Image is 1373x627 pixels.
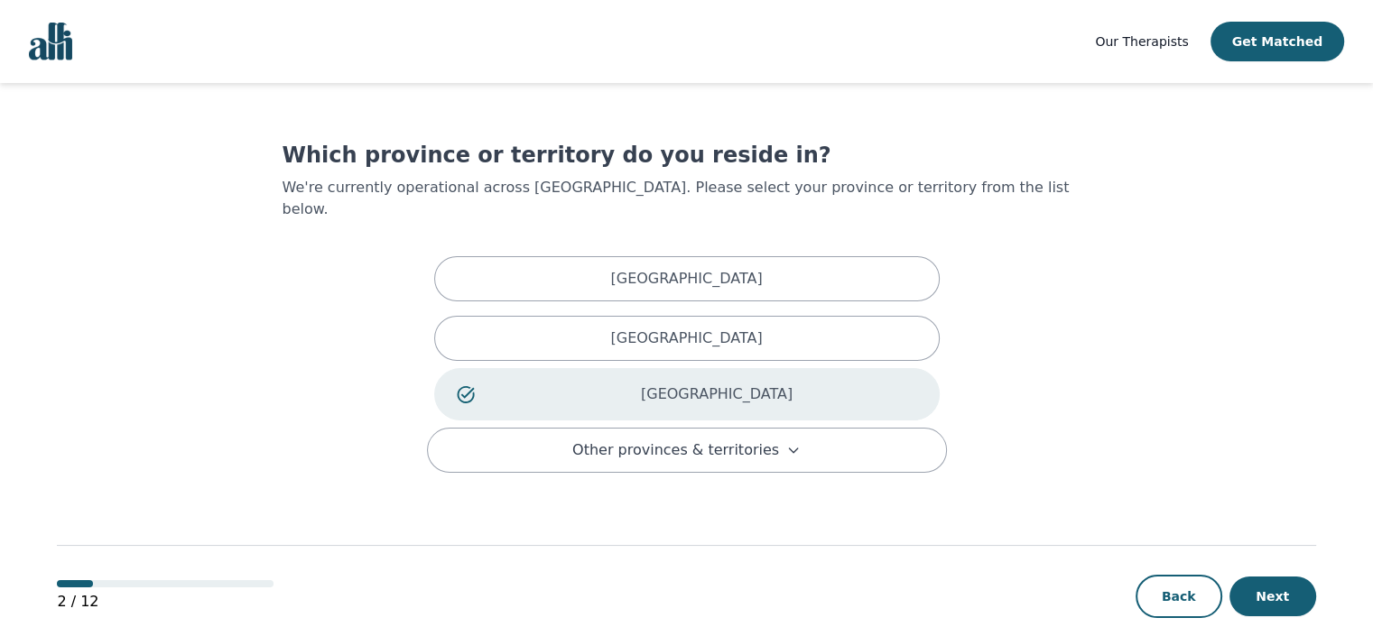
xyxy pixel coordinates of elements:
[572,439,779,461] span: Other provinces & territories
[29,23,72,60] img: alli logo
[1229,576,1316,616] button: Next
[517,383,917,405] p: [GEOGRAPHIC_DATA]
[1136,575,1222,618] button: Back
[283,177,1091,220] p: We're currently operational across [GEOGRAPHIC_DATA]. Please select your province or territory fr...
[427,428,947,473] button: Other provinces & territories
[57,591,274,613] p: 2 / 12
[1095,34,1188,49] span: Our Therapists
[610,268,762,290] p: [GEOGRAPHIC_DATA]
[283,141,1091,170] h1: Which province or territory do you reside in?
[610,327,762,349] p: [GEOGRAPHIC_DATA]
[1095,31,1188,52] a: Our Therapists
[1211,22,1344,61] button: Get Matched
